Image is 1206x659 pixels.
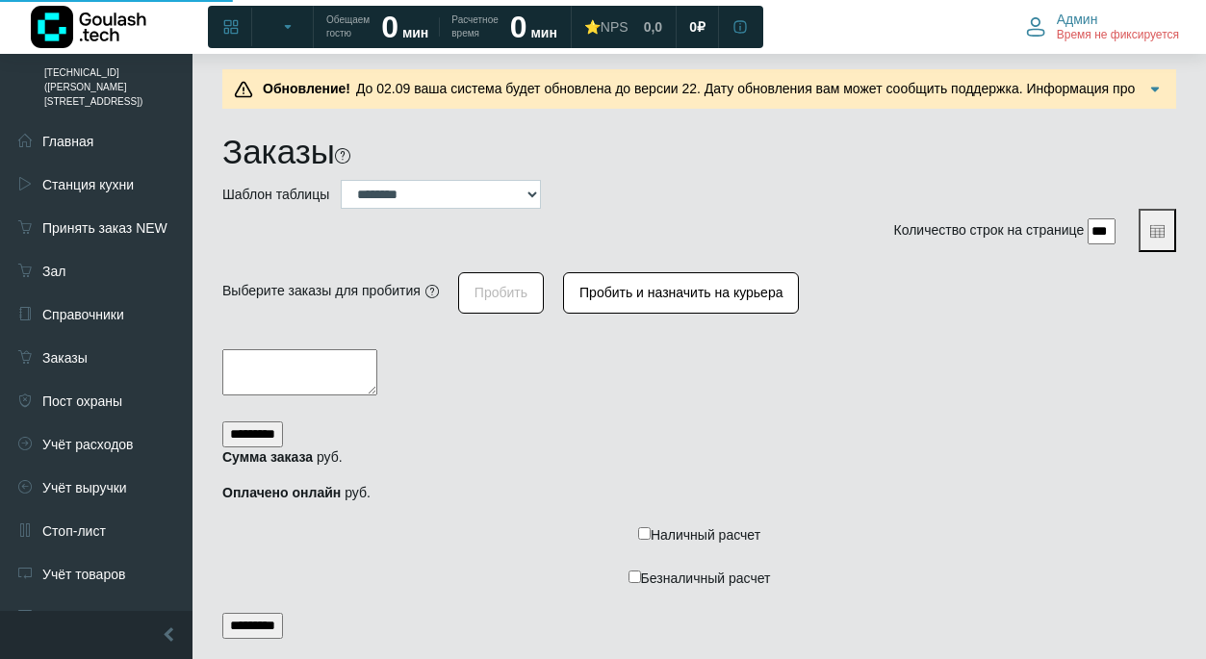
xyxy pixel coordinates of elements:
[222,447,1176,468] p: руб.
[689,18,697,36] span: 0
[697,18,706,36] span: ₽
[257,81,1135,116] span: До 02.09 ваша система будет обновлена до версии 22. Дату обновления вам может сообщить поддержка....
[638,527,651,540] input: Наличный расчет
[381,10,398,44] strong: 0
[222,519,1176,552] label: Наличный расчет
[530,25,556,40] span: мин
[1014,7,1191,47] button: Админ Время не фиксируется
[601,19,629,35] span: NPS
[234,80,253,99] img: Предупреждение
[31,6,146,48] img: Логотип компании Goulash.tech
[573,10,674,44] a: ⭐NPS 0,0
[629,570,641,583] input: Безналичный расчет
[1057,11,1098,28] span: Админ
[458,272,544,314] button: Пробить
[678,10,717,44] a: 0 ₽
[222,485,341,500] strong: Оплачено онлайн
[222,132,335,172] h1: Заказы
[222,449,313,465] strong: Сумма заказа
[894,220,1085,241] label: Количество строк на странице
[222,562,1176,596] label: Безналичный расчет
[402,25,428,40] span: мин
[563,272,799,314] button: Пробить и назначить на курьера
[326,13,370,40] span: Обещаем гостю
[1145,80,1165,99] img: Подробнее
[222,281,421,301] div: Выберите заказы для пробития
[425,285,439,298] i: Нужные заказы должны быть в статусе "готов" (если вы хотите пробить один заказ, то можно воспольз...
[263,81,350,96] b: Обновление!
[451,13,498,40] span: Расчетное время
[222,185,329,205] label: Шаблон таблицы
[1057,28,1179,43] span: Время не фиксируется
[584,18,629,36] div: ⭐
[510,10,527,44] strong: 0
[644,18,662,36] span: 0,0
[222,483,1176,503] p: руб.
[315,10,569,44] a: Обещаем гостю 0 мин Расчетное время 0 мин
[335,148,350,164] i: На этой странице можно найти заказ, используя различные фильтры. Все пункты заполнять необязатель...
